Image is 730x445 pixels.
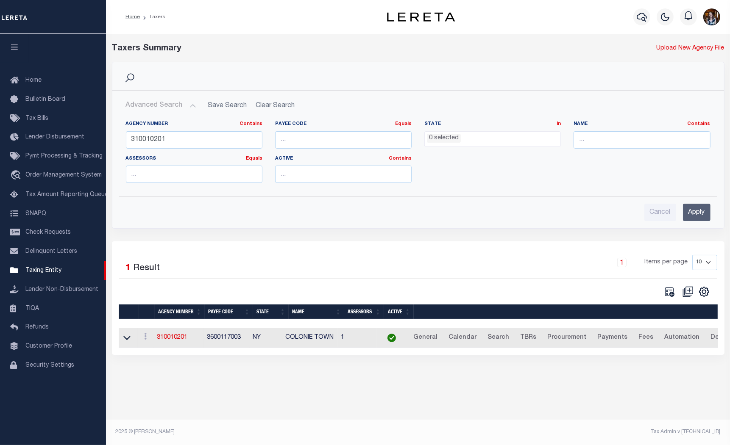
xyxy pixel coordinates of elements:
th: Assessors: activate to sort column ascending [344,304,384,319]
a: In [557,122,561,126]
th: Active: activate to sort column ascending [384,304,414,319]
span: Tax Amount Reporting Queue [25,192,108,198]
a: Calendar [445,331,480,345]
span: Bulletin Board [25,97,65,102]
td: 1 [337,328,377,348]
span: Order Management System [25,172,102,178]
td: COLONIE TOWN [282,328,338,348]
a: Equals [395,122,412,126]
img: check-icon-green.svg [387,334,396,342]
td: NY [250,328,282,348]
img: logo-dark.svg [387,12,455,22]
span: Customer Profile [25,343,72,349]
td: 3600117003 [204,328,250,348]
a: Contains [240,122,262,126]
span: Lender Non-Disbursement [25,287,98,293]
span: Home [25,77,42,83]
th: Agency Number: activate to sort column ascending [155,304,205,319]
th: Name: activate to sort column ascending [289,304,344,319]
span: Lender Disbursement [25,134,84,140]
label: Agency Number [126,121,262,128]
a: Search [484,331,513,345]
li: 0 selected [427,134,461,143]
span: Delinquent Letters [25,249,77,254]
span: Taxing Entity [25,268,61,274]
th: Payee Code: activate to sort column ascending [205,304,253,319]
a: General [410,331,441,345]
th: State: activate to sort column ascending [253,304,289,319]
input: Cancel [644,204,676,221]
span: Items per page [645,258,688,267]
label: State [424,121,561,128]
span: 1 [126,264,131,273]
div: Tax Admin v.[TECHNICAL_ID] [424,428,721,436]
span: SNAPQ [25,210,46,216]
label: Active [275,155,412,163]
a: Upload New Agency File [657,44,724,53]
a: Payments [593,331,631,345]
a: Contains [389,156,412,161]
span: TIQA [25,305,39,311]
span: Pymt Processing & Tracking [25,153,103,159]
a: Automation [660,331,703,345]
a: Procurement [543,331,590,345]
span: Check Requests [25,229,71,235]
input: ... [275,166,412,183]
a: Contains [688,122,710,126]
a: TBRs [516,331,540,345]
label: Payee Code [275,121,412,128]
span: Tax Bills [25,116,48,122]
a: 310010201 [157,334,188,340]
input: ... [275,131,412,149]
label: Assessors [126,155,262,163]
a: Home [125,14,140,19]
i: travel_explore [10,170,24,181]
div: 2025 © [PERSON_NAME]. [109,428,418,436]
div: Taxers Summary [112,42,568,55]
label: Name [574,121,710,128]
input: Apply [683,204,710,221]
a: Equals [246,156,262,161]
input: ... [126,166,262,183]
input: ... [126,131,262,149]
input: ... [574,131,710,149]
a: 1 [617,258,627,267]
a: Fees [635,331,657,345]
span: Refunds [25,324,49,330]
span: Security Settings [25,362,74,368]
button: Advanced Search [126,97,196,114]
label: Result [134,262,160,275]
li: Taxers [140,13,165,21]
